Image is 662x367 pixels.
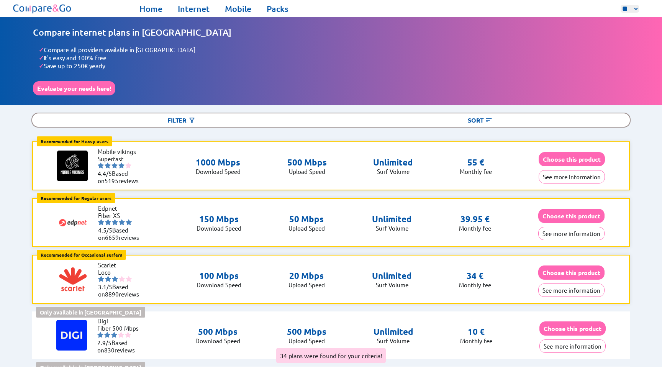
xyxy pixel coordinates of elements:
[41,252,122,258] b: Recommended for Occasional surfers
[112,219,118,225] img: starnr3
[97,324,143,332] li: Fiber 500 Mbps
[372,224,412,232] p: Surf Volume
[97,339,111,346] span: 2.9/5
[539,156,605,163] a: Choose this product
[119,219,125,225] img: starnr4
[538,230,605,237] a: See more information
[372,281,412,288] p: Surf Volume
[98,226,112,234] span: 4.5/5
[538,269,605,276] a: Choose this product
[98,212,144,219] li: Fiber XS
[111,332,117,338] img: starnr3
[98,261,144,269] li: Scarlet
[98,155,144,162] li: Superfast
[196,157,241,168] p: 1000 Mbps
[195,337,240,344] p: Download Speed
[485,116,493,124] img: Button open the sorting menu
[178,3,210,14] a: Internet
[467,157,484,168] p: 55 €
[98,283,112,290] span: 3.1/5
[56,320,87,351] img: Logo of Digi
[39,46,44,54] span: ✓
[538,212,605,220] a: Choose this product
[538,265,605,280] button: Choose this product
[373,168,413,175] p: Surf Volume
[105,234,119,241] span: 6659
[39,54,44,62] span: ✓
[98,226,144,241] li: Based on reviews
[33,27,629,38] h1: Compare internet plans in [GEOGRAPHIC_DATA]
[197,214,241,224] p: 150 Mbps
[125,162,131,169] img: starnr5
[288,214,325,224] p: 50 Mbps
[539,339,606,353] button: See more information
[459,224,491,232] p: Monthly fee
[105,276,111,282] img: starnr2
[225,3,251,14] a: Mobile
[119,276,125,282] img: starnr4
[39,54,629,62] li: It's easy and 100% free
[98,170,144,184] li: Based on reviews
[467,270,483,281] p: 34 €
[98,162,104,169] img: starnr1
[188,116,196,124] img: Button open the filtering menu
[539,342,606,350] a: See more information
[538,287,605,294] a: See more information
[105,177,118,184] span: 5195
[57,207,88,238] img: Logo of Edpnet
[98,170,112,177] span: 4.4/5
[98,205,144,212] li: Edpnet
[196,168,241,175] p: Download Speed
[276,348,386,363] div: 34 plans were found for your criteria!
[539,321,606,336] button: Choose this product
[126,276,132,282] img: starnr5
[197,224,241,232] p: Download Speed
[372,214,412,224] p: Unlimited
[105,162,111,169] img: starnr2
[57,264,88,295] img: Logo of Scarlet
[41,195,111,201] b: Recommended for Regular users
[468,326,485,337] p: 10 €
[32,113,331,127] div: Filter
[125,332,131,338] img: starnr5
[460,168,492,175] p: Monthly fee
[40,309,141,316] b: Only available in [GEOGRAPHIC_DATA]
[539,325,606,332] a: Choose this product
[98,219,104,225] img: starnr1
[98,148,144,155] li: Mobile vikings
[197,270,241,281] p: 100 Mbps
[538,209,605,223] button: Choose this product
[104,346,115,354] span: 830
[97,332,103,338] img: starnr1
[39,46,629,54] li: Compare all providers available in [GEOGRAPHIC_DATA]
[197,281,241,288] p: Download Speed
[539,173,605,180] a: See more information
[539,170,605,183] button: See more information
[539,152,605,166] button: Choose this product
[288,224,325,232] p: Upload Speed
[39,62,629,70] li: Save up to 250€ yearly
[41,138,108,144] b: Recommended for Heavy users
[11,2,73,15] img: Logo of Compare&Go
[118,332,124,338] img: starnr4
[287,157,327,168] p: 500 Mbps
[288,270,325,281] p: 20 Mbps
[195,326,240,337] p: 500 Mbps
[331,113,630,127] div: Sort
[267,3,288,14] a: Packs
[374,326,413,337] p: Unlimited
[288,281,325,288] p: Upload Speed
[460,337,492,344] p: Monthly fee
[97,317,143,324] li: Digi
[374,337,413,344] p: Surf Volume
[287,337,326,344] p: Upload Speed
[33,81,115,95] button: Evaluate your needs here!
[105,290,119,298] span: 8890
[104,332,110,338] img: starnr2
[459,281,491,288] p: Monthly fee
[139,3,162,14] a: Home
[97,339,143,354] li: Based on reviews
[39,62,44,70] span: ✓
[373,157,413,168] p: Unlimited
[287,326,326,337] p: 500 Mbps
